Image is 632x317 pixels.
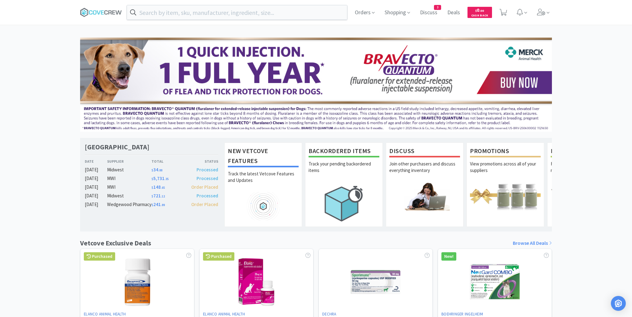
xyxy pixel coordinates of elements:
[389,161,460,182] p: Join other purchasers and discuss everything inventory
[165,177,169,181] span: . 35
[85,183,107,191] div: [DATE]
[85,143,149,152] h1: [GEOGRAPHIC_DATA]
[470,161,541,182] p: View promotions across all of your suppliers
[85,166,218,174] a: [DATE]Midwest$34.88Processed
[228,170,299,192] p: Track the latest Vetcove Features and Updates
[471,14,488,18] span: Cash Back
[389,146,460,157] h1: Discuss
[551,146,621,157] h1: Free Samples
[107,175,151,182] div: MWI
[85,166,107,174] div: [DATE]
[467,143,544,227] a: PromotionsView promotions across all of your suppliers
[191,201,218,207] span: Order Placed
[151,194,153,198] span: $
[85,192,218,200] a: [DATE]Midwest$721.12Processed
[85,183,218,191] a: [DATE]MWI$148.65Order Placed
[85,192,107,200] div: [DATE]
[127,5,347,20] input: Search by item, sku, manufacturer, ingredient, size...
[305,143,383,227] a: Backordered ItemsTrack your pending backordered items
[85,201,107,208] div: [DATE]
[470,146,541,157] h1: Promotions
[191,184,218,190] span: Order Placed
[107,166,151,174] div: Midwest
[80,238,151,249] h1: Vetcove Exclusive Deals
[185,158,218,164] div: Status
[85,175,107,182] div: [DATE]
[107,158,151,164] div: Supplier
[475,7,484,13] span: 0
[85,201,218,208] a: [DATE]Wedgewood Pharmacy$241.89Order Placed
[161,203,165,207] span: . 89
[445,10,463,15] a: Deals
[151,175,169,181] span: 5,731
[161,194,165,198] span: . 12
[196,167,218,173] span: Processed
[551,161,621,182] p: Request free samples on the newest veterinary products
[224,143,302,227] a: New Vetcove FeaturesTrack the latest Vetcove Features and Updates
[85,175,218,182] a: [DATE]MWI$5,731.35Processed
[228,192,299,220] img: hero_feature_roadmap.png
[309,161,379,182] p: Track your pending backordered items
[80,37,552,132] img: 3ffb5edee65b4d9ab6d7b0afa510b01f.jpg
[151,177,153,181] span: $
[151,186,153,190] span: $
[151,168,153,172] span: $
[386,143,463,227] a: DiscussJoin other purchasers and discuss everything inventory
[151,193,165,199] span: 721
[107,183,151,191] div: MWI
[434,5,441,10] span: 3
[309,146,379,157] h1: Backordered Items
[151,201,165,207] span: 241
[151,203,153,207] span: $
[551,182,621,210] img: hero_samples.png
[161,186,165,190] span: . 65
[85,158,107,164] div: Date
[151,184,165,190] span: 148
[475,9,477,13] span: $
[547,143,625,227] a: Free SamplesRequest free samples on the newest veterinary products
[611,296,626,311] div: Open Intercom Messenger
[196,193,218,199] span: Processed
[228,146,299,167] h1: New Vetcove Features
[107,201,151,208] div: Wedgewood Pharmacy
[196,175,218,181] span: Processed
[479,9,484,13] span: . 00
[309,182,379,225] img: hero_backorders.png
[151,158,185,164] div: Total
[470,182,541,210] img: hero_promotions.png
[151,167,162,173] span: 34
[513,239,552,247] a: Browse All Deals
[418,10,440,15] a: Discuss3
[158,168,162,172] span: . 88
[107,192,151,200] div: Midwest
[467,4,492,21] a: $0.00Cash Back
[389,182,460,210] img: hero_discuss.png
